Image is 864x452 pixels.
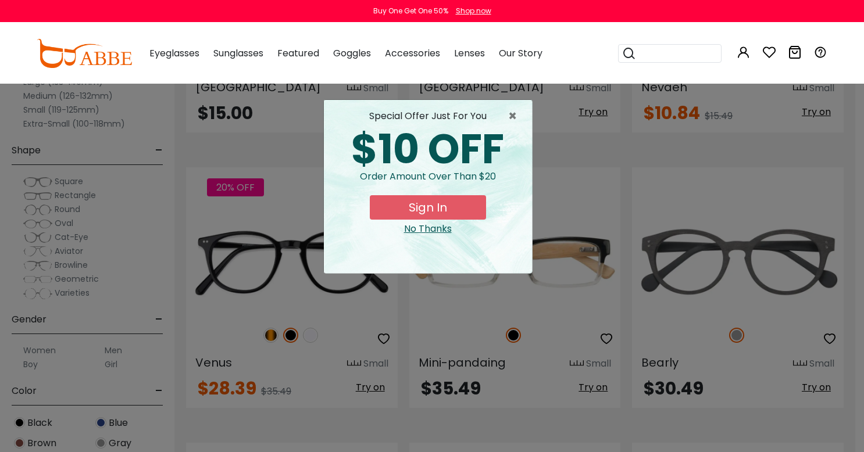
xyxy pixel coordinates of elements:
div: Order amount over than $20 [333,170,523,195]
div: Close [333,222,523,236]
span: Featured [277,46,319,60]
span: × [508,109,523,123]
div: special offer just for you [333,109,523,123]
span: Eyeglasses [149,46,199,60]
div: Buy One Get One 50% [373,6,448,16]
span: Sunglasses [213,46,263,60]
span: Accessories [385,46,440,60]
img: abbeglasses.com [37,39,132,68]
a: Shop now [450,6,491,16]
button: Sign In [370,195,486,220]
div: $10 OFF [333,129,523,170]
span: Our Story [499,46,542,60]
button: Close [508,109,523,123]
span: Lenses [454,46,485,60]
div: Shop now [456,6,491,16]
span: Goggles [333,46,371,60]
